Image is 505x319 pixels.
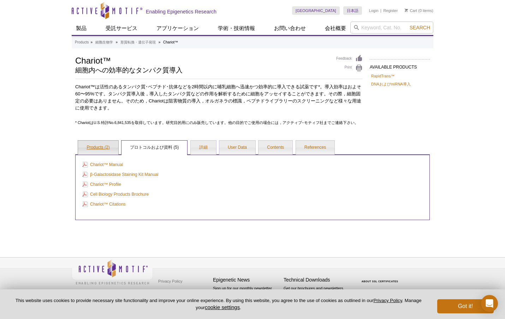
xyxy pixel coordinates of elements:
a: DNAおよびmiRNA導入 [371,81,411,87]
span: * ChariotはU.S.特許No.6,841,535を取得しています。研究目的用にのみ販売しています。他の目的でご使用の場合には，アクティブ･モティフ社までご連絡下さい。 [75,120,358,125]
a: ABOUT SSL CERTIFICATES [362,280,398,283]
h2: Enabling Epigenetics Research [146,8,216,15]
a: Privacy Policy [373,298,402,303]
li: » [116,40,118,44]
a: Print [336,64,363,72]
p: Chariot™は活性のあるタンパク質･ペプチド･抗体などを2時間以内に哺乳細胞へ迅速かつ効率的に導入できる試薬です*。導入効率はおよそ60〜95%です。タンパク質導入後，導入したタンパク質など... [75,83,363,112]
a: Products [75,39,89,46]
a: 細胞生物学 [95,39,113,46]
a: Privacy Policy [156,276,184,286]
a: Contents [259,141,292,155]
span: Search [410,25,430,30]
a: Chariot™ Citations [82,200,126,208]
a: Cart [405,8,417,13]
a: References [296,141,334,155]
a: 会社概要 [321,22,350,35]
table: Click to Verify - This site chose Symantec SSL for secure e-commerce and confidential communicati... [354,270,407,285]
li: Chariot™ [163,40,178,44]
a: 受託サービス [101,22,142,35]
a: Terms & Conditions [156,286,194,297]
a: プロトコルおよび資料 (5) [121,141,187,155]
h4: Technical Downloads [284,277,351,283]
a: Login [369,8,379,13]
a: Register [383,8,398,13]
li: » [90,40,93,44]
input: Keyword, Cat. No. [350,22,433,34]
a: Products (2) [78,141,118,155]
a: お問い合わせ [270,22,310,35]
h2: AVAILABLE PRODUCTS [370,59,430,72]
h4: Epigenetic News [213,277,280,283]
a: アプリケーション [152,22,203,35]
li: | [380,6,381,15]
button: cookie settings [205,304,240,310]
a: [GEOGRAPHIC_DATA] [292,6,340,15]
a: 日本語 [343,6,362,15]
a: User Data [219,141,255,155]
a: RapidTrans™ [371,73,394,79]
a: Chariot™ Profile [82,181,121,188]
a: 形質転換・遺伝子発現 [120,39,156,46]
li: (0 items) [405,6,433,15]
a: 学術・技術情報 [214,22,259,35]
a: Cell Biology Products Brochure [82,190,149,198]
a: β-Galactosidase Staining Kit Manual [82,171,159,178]
button: Search [408,24,432,31]
div: Open Intercom Messenger [481,295,498,312]
p: Sign up for our monthly newsletter highlighting recent publications in the field of epigenetics. [213,285,280,309]
img: Your Cart [405,8,408,12]
button: Got it! [437,299,494,313]
li: » [159,40,161,44]
img: Active Motif, [72,258,153,286]
p: Get our brochures and newsletters, or request them by mail. [284,285,351,303]
a: Chariot™ Manual [82,161,123,169]
h2: 細胞内への効率的なタンパク質導入 [75,67,329,73]
a: 製品 [72,22,91,35]
a: 詳細 [191,141,216,155]
h1: Chariot™ [75,55,329,65]
a: Feedback [336,55,363,63]
p: This website uses cookies to provide necessary site functionality and improve your online experie... [11,297,426,311]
